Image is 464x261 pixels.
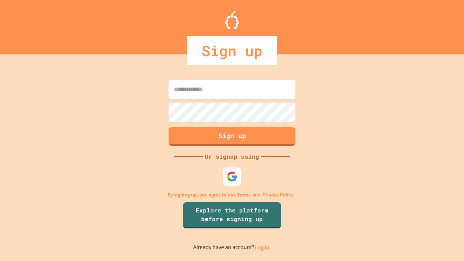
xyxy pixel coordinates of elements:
[187,36,277,65] div: Sign up
[193,243,271,252] p: Already have an account?
[169,127,295,146] button: Sign up
[203,152,261,161] div: Or signup using
[225,11,239,29] img: Logo.svg
[237,191,250,199] a: Terms
[227,171,237,182] img: google-icon.svg
[167,191,297,199] p: By signing up, you agree to our and .
[183,202,281,228] a: Explore the platform before signing up
[262,191,294,199] a: Privacy Policy
[254,244,271,251] a: Log in.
